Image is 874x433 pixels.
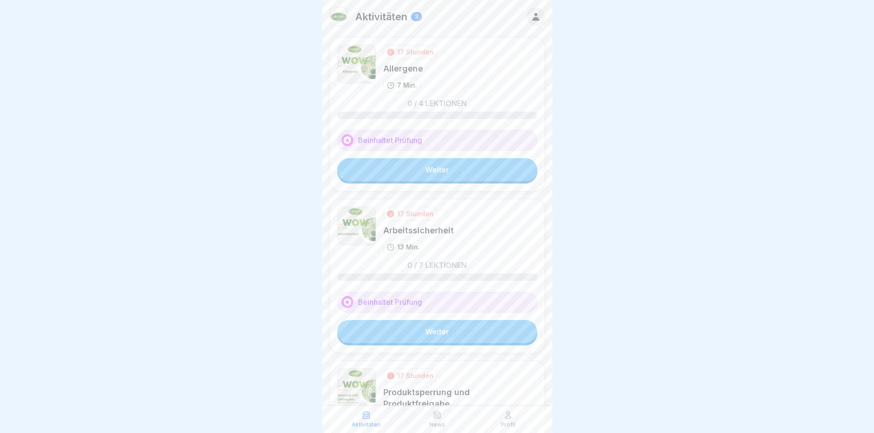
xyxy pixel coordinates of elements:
div: Beinhaltet Prüfung [337,292,537,313]
img: uldvudanzq1ertpbfl1delgu.png [337,45,376,83]
img: kf7i1i887rzam0di2wc6oekd.png [330,8,347,25]
div: 17 Stunden [397,47,434,57]
p: News [429,421,445,428]
div: 17 Stunden [397,209,434,219]
div: Produktsperrung und Produktfreigabe [383,386,537,409]
p: 0 / 7 Lektionen [407,261,467,269]
img: nsug32weuhwny3h3vgqz1wz8.png [337,368,376,407]
div: Arbeitssicherheit [383,225,454,236]
p: 0 / 4 Lektionen [407,100,467,107]
div: 17 Stunden [397,371,434,380]
div: Allergene [383,63,437,74]
p: Profil [501,421,516,428]
a: Weiter [337,320,537,343]
p: 7 Min. [397,80,417,90]
div: Beinhaltet Prüfung [337,130,537,151]
div: 3 [411,12,422,21]
a: Weiter [337,158,537,181]
p: 13 Min. [397,242,420,252]
img: lznwvr82wpecqkh5vfti2rdl.png [337,207,376,245]
p: Aktivitäten [355,11,407,23]
p: Aktivitäten [352,421,381,428]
